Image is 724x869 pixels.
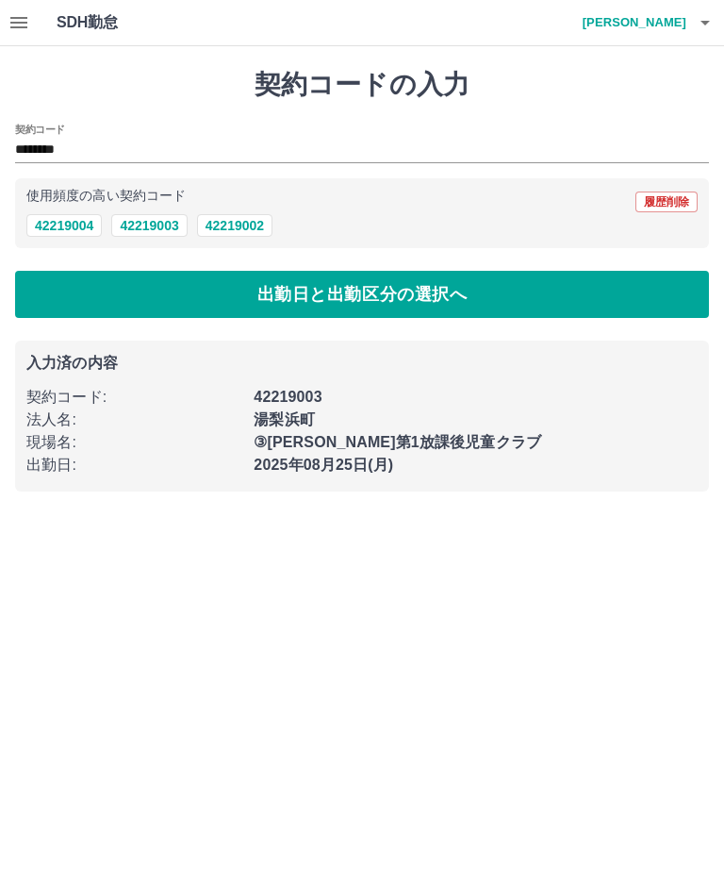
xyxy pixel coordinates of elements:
p: 法人名 : [26,409,242,431]
button: 履歴削除 [635,192,698,212]
h1: 契約コードの入力 [15,69,709,101]
b: 湯梨浜町 [254,411,315,427]
p: 契約コード : [26,386,242,409]
p: 入力済の内容 [26,356,698,371]
b: 2025年08月25日(月) [254,457,393,473]
button: 42219003 [111,214,187,237]
p: 使用頻度の高い契約コード [26,190,186,203]
p: 出勤日 : [26,454,242,476]
b: ③[PERSON_NAME]第1放課後児童クラブ [254,434,541,450]
p: 現場名 : [26,431,242,454]
b: 42219003 [254,389,321,405]
button: 42219004 [26,214,102,237]
button: 出勤日と出勤区分の選択へ [15,271,709,318]
h2: 契約コード [15,122,65,137]
button: 42219002 [197,214,272,237]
